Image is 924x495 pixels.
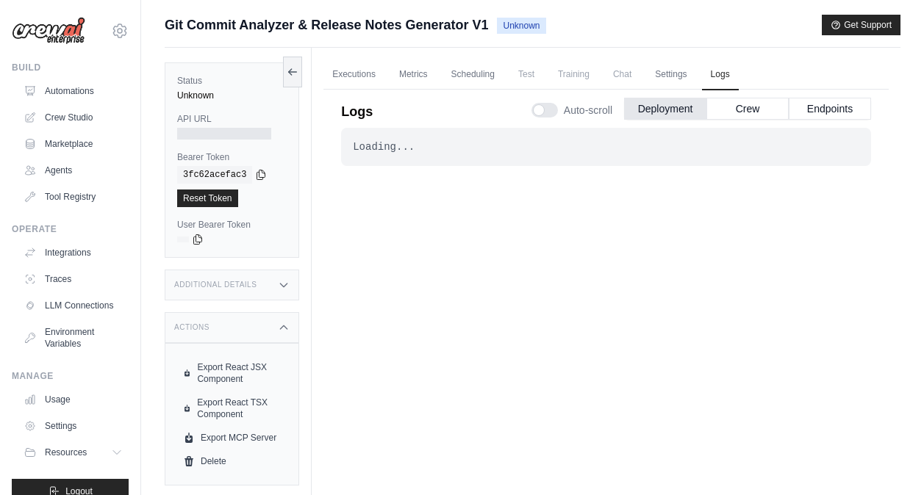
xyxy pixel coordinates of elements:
[177,151,287,163] label: Bearer Token
[177,75,287,87] label: Status
[509,59,543,89] span: Test
[443,59,504,90] a: Scheduling
[850,424,924,495] iframe: Chat Widget
[18,294,129,317] a: LLM Connections
[18,388,129,411] a: Usage
[177,355,287,391] a: Export React JSX Component
[177,189,238,207] a: Reset Token
[789,98,871,120] button: Endpoints
[18,441,129,464] button: Resources
[604,59,640,89] span: Chat is not available until the deployment is complete
[390,59,437,90] a: Metrics
[174,323,209,332] h3: Actions
[323,59,384,90] a: Executions
[702,59,739,90] a: Logs
[12,370,129,382] div: Manage
[822,15,900,35] button: Get Support
[12,223,129,235] div: Operate
[177,90,287,101] div: Unknown
[341,101,373,122] p: Logs
[18,241,129,264] a: Integrations
[18,185,129,209] a: Tool Registry
[624,98,706,120] button: Deployment
[12,62,129,73] div: Build
[174,281,257,289] h3: Additional Details
[18,132,129,156] a: Marketplace
[165,15,488,35] span: Git Commit Analyzer & Release Notes Generator V1
[18,320,129,355] a: Environment Variables
[177,219,287,231] label: User Bearer Token
[18,414,129,438] a: Settings
[177,113,287,125] label: API URL
[177,426,287,449] a: Export MCP Server
[45,447,87,458] span: Resources
[646,59,695,90] a: Settings
[177,166,252,184] code: 3fc62acefac3
[177,449,287,473] a: Delete
[18,267,129,291] a: Traces
[564,103,612,118] span: Auto-scroll
[497,18,545,34] span: Unknown
[353,140,859,154] div: Loading...
[12,17,85,45] img: Logo
[549,59,598,89] span: Training is not available until the deployment is complete
[18,106,129,129] a: Crew Studio
[18,79,129,103] a: Automations
[18,159,129,182] a: Agents
[177,391,287,426] a: Export React TSX Component
[706,98,789,120] button: Crew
